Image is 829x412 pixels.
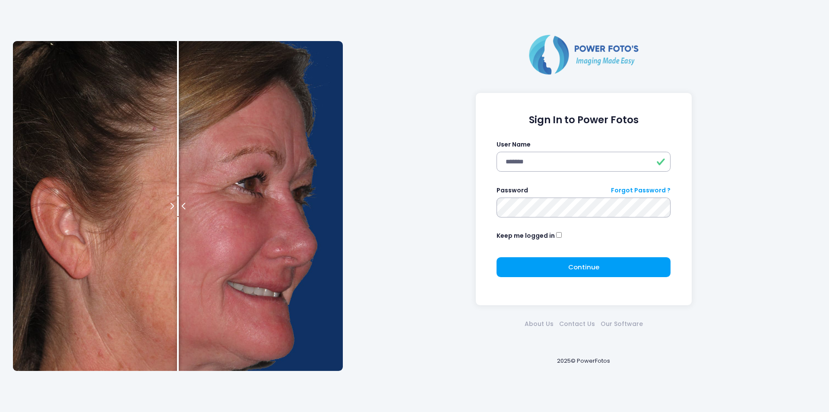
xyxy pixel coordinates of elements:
[497,114,671,126] h1: Sign In to Power Fotos
[522,319,556,329] a: About Us
[497,186,528,195] label: Password
[525,33,642,76] img: Logo
[568,262,599,271] span: Continue
[351,342,816,379] div: 2025© PowerFotos
[598,319,645,329] a: Our Software
[497,231,555,240] label: Keep me logged in
[611,186,671,195] a: Forgot Password ?
[497,257,671,277] button: Continue
[556,319,598,329] a: Contact Us
[497,140,531,149] label: User Name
